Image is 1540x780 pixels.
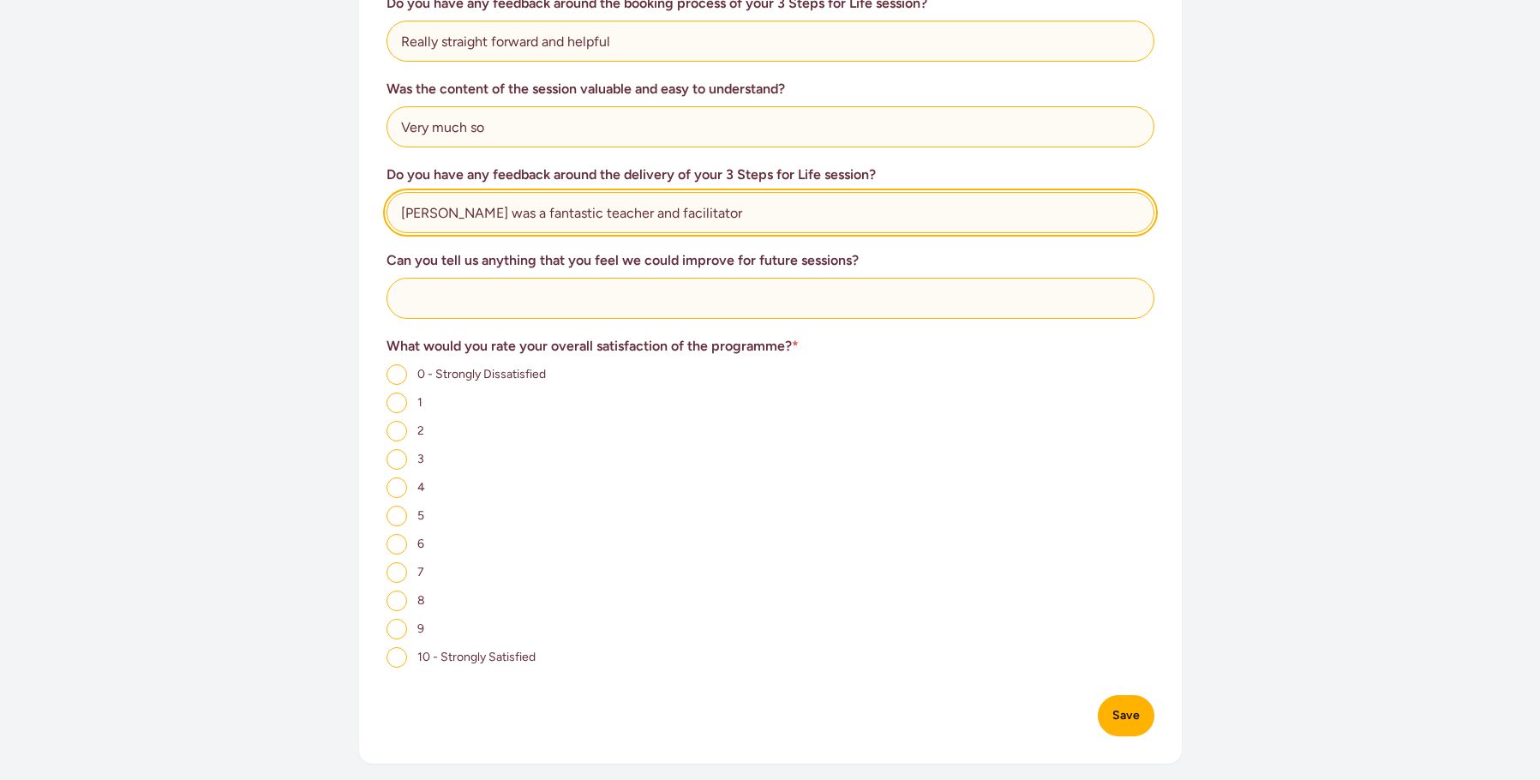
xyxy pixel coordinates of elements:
[386,591,407,611] input: 8
[417,508,424,523] span: 5
[386,534,407,555] input: 6
[386,336,1154,357] h3: What would you rate your overall satisfaction of the programme?
[386,393,407,413] input: 1
[386,647,407,668] input: 10 - Strongly Satisfied
[386,619,407,639] input: 9
[417,480,425,495] span: 4
[417,423,424,438] span: 2
[417,593,425,608] span: 8
[386,506,407,526] input: 5
[417,621,424,636] span: 9
[386,165,1154,185] h3: Do you have any feedback around the delivery of your 3 Steps for Life session?
[386,449,407,470] input: 3
[386,79,1154,99] h3: Was the content of the session valuable and easy to understand?
[386,364,407,385] input: 0 - Strongly Dissatisfied
[417,650,536,664] span: 10 - Strongly Satisfied
[417,367,546,381] span: 0 - Strongly Dissatisfied
[417,565,424,579] span: 7
[386,562,407,583] input: 7
[386,250,1154,271] h3: Can you tell us anything that you feel we could improve for future sessions?
[417,537,424,551] span: 6
[417,452,424,466] span: 3
[386,421,407,441] input: 2
[417,395,422,410] span: 1
[386,477,407,498] input: 4
[1098,695,1154,736] button: Save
